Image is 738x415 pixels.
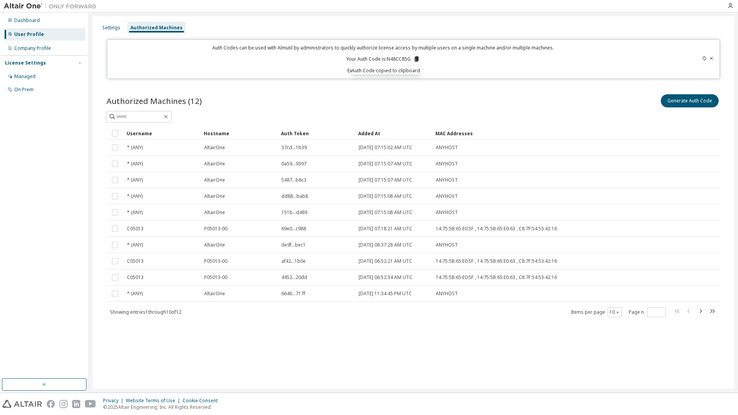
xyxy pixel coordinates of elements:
div: Dashboard [14,17,40,24]
span: 4452...20dd [281,274,307,281]
div: User Profile [14,31,44,37]
img: Altair One [4,2,100,10]
span: * (ANY) [127,177,143,183]
span: 5487...b8c3 [281,177,306,183]
span: P05013-00 [204,274,227,281]
span: AltairOne [204,145,225,151]
div: Auth Code copied to clipboard [352,67,420,75]
span: [DATE] 07:18:21 AM UTC [359,226,412,232]
span: ANYHOST [436,161,458,167]
span: P05013-00 [204,258,227,264]
div: Company Profile [14,45,51,51]
p: Expires in 14 minutes, 54 seconds [112,67,655,74]
span: * (ANY) [127,209,143,216]
p: © 2025 Altair Engineering, Inc. All Rights Reserved. [103,404,222,410]
div: Website Terms of Use [126,398,183,404]
span: 0a59...9397 [281,161,306,167]
span: Showing entries 1 through 10 of 12 [110,309,181,315]
span: [DATE] 11:34:45 PM UTC [359,291,412,297]
span: [DATE] 07:15:02 AM UTC [359,145,412,151]
div: Authorized Machines [130,25,183,31]
span: ANYHOST [436,209,458,216]
div: On Prem [14,87,34,93]
span: AltairOne [204,291,225,297]
button: Generate Auth Code [661,94,719,107]
span: AltairOne [204,177,225,183]
span: ANYHOST [436,193,458,199]
span: dd88...bab8 [281,193,308,199]
p: Auth Codes can be used with Almutil by administrators to quickly authorize license access by mult... [112,44,655,51]
span: * (ANY) [127,145,143,151]
span: 14:75:5B:65:E0:5F , 14:75:5B:65:E0:63 , C8:7F:54:53:42:16 [436,226,557,232]
span: C05013 [127,258,144,264]
span: * (ANY) [127,291,143,297]
span: [DATE] 06:52:21 AM UTC [359,258,412,264]
span: AltairOne [204,242,225,248]
span: Items per page [571,307,622,317]
span: Page n. [629,307,666,317]
span: [DATE] 06:52:34 AM UTC [359,274,412,281]
button: 10 [609,309,620,315]
img: linkedin.svg [72,400,80,408]
div: Added At [358,127,429,139]
span: * (ANY) [127,161,143,167]
span: AltairOne [204,193,225,199]
div: Managed [14,73,36,80]
div: Username [127,127,198,139]
span: C05013 [127,274,144,281]
div: Cookie Consent [183,398,222,404]
span: [DATE] 08:37:28 AM UTC [359,242,412,248]
div: Hostname [204,127,275,139]
span: AltairOne [204,209,225,216]
span: P05013-00 [204,226,227,232]
span: de9f...bec1 [281,242,306,248]
span: * (ANY) [127,193,143,199]
span: * (ANY) [127,242,143,248]
span: 37cd...1b39 [281,145,307,151]
span: ANYHOST [436,291,458,297]
span: af42...1b0e [281,258,306,264]
span: Authorized Machines (12) [107,95,202,106]
img: facebook.svg [47,400,55,408]
span: C05013 [127,226,144,232]
span: ANYHOST [436,177,458,183]
div: Auth Token [281,127,352,139]
img: youtube.svg [85,400,96,408]
span: 151b...d489 [281,209,307,216]
div: Privacy [103,398,126,404]
p: Your Auth Code is: N48CC85G [346,56,420,63]
img: altair_logo.svg [2,400,42,408]
img: instagram.svg [59,400,68,408]
span: ANYHOST [436,145,458,151]
div: Settings [102,25,120,31]
span: 69e0...c988 [281,226,306,232]
span: ANYHOST [436,242,458,248]
span: 14:75:5B:65:E0:5F , 14:75:5B:65:E0:63 , C8:7F:54:53:42:16 [436,258,557,264]
span: AltairOne [204,161,225,167]
div: MAC Addresses [435,127,639,139]
span: 6646...717f [281,291,305,297]
span: [DATE] 07:15:07 AM UTC [359,161,412,167]
span: 14:75:5B:65:E0:5F , 14:75:5B:65:E0:63 , C8:7F:54:53:42:16 [436,274,557,281]
div: License Settings [5,60,46,66]
span: [DATE] 07:15:08 AM UTC [359,193,412,199]
span: [DATE] 07:15:07 AM UTC [359,177,412,183]
span: [DATE] 07:15:08 AM UTC [359,209,412,216]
